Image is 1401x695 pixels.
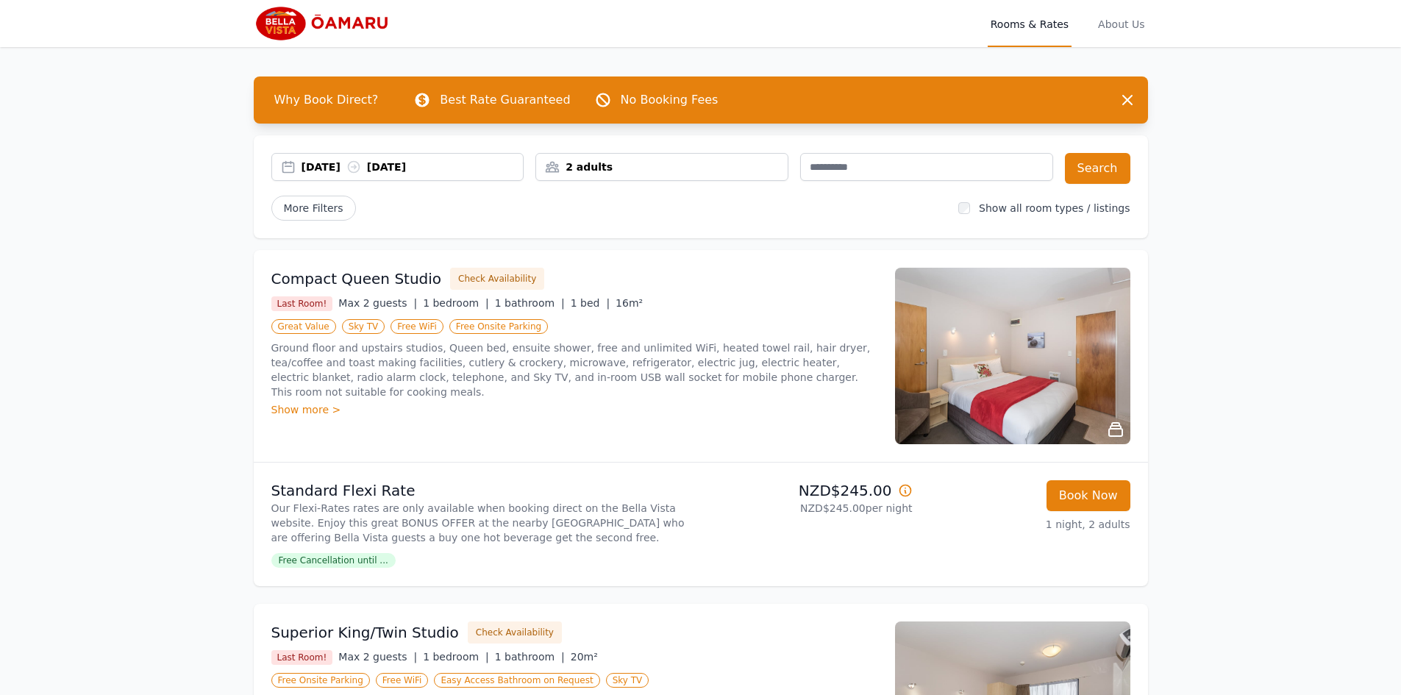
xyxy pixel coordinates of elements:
[271,553,396,568] span: Free Cancellation until ...
[271,341,877,399] p: Ground floor and upstairs studios, Queen bed, ensuite shower, free and unlimited WiFi, heated tow...
[979,202,1130,214] label: Show all room types / listings
[263,85,391,115] span: Why Book Direct?
[707,501,913,516] p: NZD$245.00 per night
[571,651,598,663] span: 20m²
[423,297,489,309] span: 1 bedroom |
[450,268,544,290] button: Check Availability
[391,319,443,334] span: Free WiFi
[1065,153,1130,184] button: Search
[271,650,333,665] span: Last Room!
[536,160,788,174] div: 2 adults
[342,319,385,334] span: Sky TV
[271,196,356,221] span: More Filters
[271,501,695,545] p: Our Flexi-Rates rates are only available when booking direct on the Bella Vista website. Enjoy th...
[271,480,695,501] p: Standard Flexi Rate
[271,268,442,289] h3: Compact Queen Studio
[571,297,610,309] span: 1 bed |
[495,297,565,309] span: 1 bathroom |
[616,297,643,309] span: 16m²
[338,297,417,309] span: Max 2 guests |
[434,673,599,688] span: Easy Access Bathroom on Request
[271,319,336,334] span: Great Value
[606,673,649,688] span: Sky TV
[423,651,489,663] span: 1 bedroom |
[302,160,524,174] div: [DATE] [DATE]
[338,651,417,663] span: Max 2 guests |
[449,319,548,334] span: Free Onsite Parking
[271,622,459,643] h3: Superior King/Twin Studio
[621,91,719,109] p: No Booking Fees
[271,402,877,417] div: Show more >
[254,6,396,41] img: Bella Vista Oamaru
[271,673,370,688] span: Free Onsite Parking
[468,621,562,644] button: Check Availability
[440,91,570,109] p: Best Rate Guaranteed
[495,651,565,663] span: 1 bathroom |
[707,480,913,501] p: NZD$245.00
[1047,480,1130,511] button: Book Now
[376,673,429,688] span: Free WiFi
[271,296,333,311] span: Last Room!
[924,517,1130,532] p: 1 night, 2 adults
